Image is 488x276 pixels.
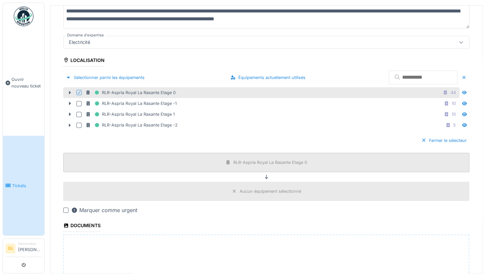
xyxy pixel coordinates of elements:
div: Fermer le sélecteur [419,136,469,145]
div: 10 [452,100,456,107]
div: Demandeur [18,241,42,246]
img: Badge_color-CXgf-gQk.svg [14,7,33,26]
div: RLR-Aspria Royal La Rasante Etage 0 [233,159,307,166]
div: Sélectionner parmi les équipements [63,73,147,82]
div: Documents [63,221,101,232]
div: RLR-Aspria Royal La Rasante Etage -2 [86,121,178,129]
a: Ouvrir nouveau ticket [3,30,44,136]
a: GL Demandeur[PERSON_NAME] [6,241,42,257]
div: 5 [453,122,456,128]
div: Electricité [66,39,93,46]
div: Localisation [63,55,105,67]
div: Aucun équipement sélectionné [240,188,301,194]
div: 44 [451,89,456,96]
div: Équipements actuellement utilisés [228,73,308,82]
label: Domaine d'expertise [66,32,105,38]
span: Ouvrir nouveau ticket [11,76,42,89]
span: Tickets [12,183,42,189]
div: 10 [452,111,456,117]
div: Marquer comme urgent [71,206,137,214]
div: RLR-Aspria Royal La Rasante Etage -1 [86,99,177,108]
li: [PERSON_NAME] [18,241,42,255]
a: Tickets [3,136,44,235]
div: RLR-Aspria Royal La Rasante Etage 1 [86,110,175,118]
div: RLR-Aspria Royal La Rasante Etage 0 [86,89,176,97]
li: GL [6,244,15,253]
